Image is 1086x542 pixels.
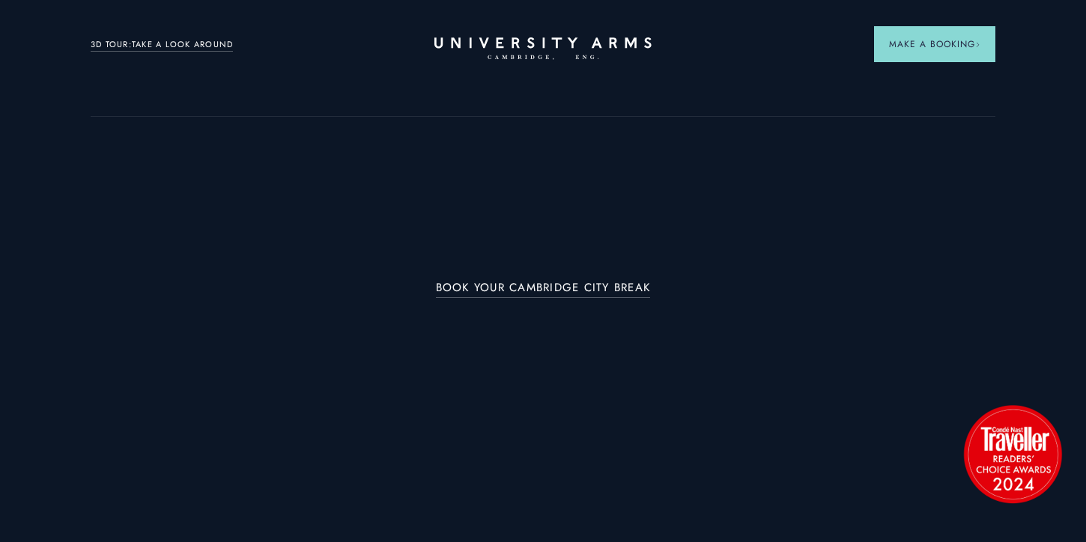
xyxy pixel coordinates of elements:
[956,398,1069,510] img: image-2524eff8f0c5d55edbf694693304c4387916dea5-1501x1501-png
[975,42,980,47] img: Arrow icon
[874,26,995,62] button: Make a BookingArrow icon
[889,37,980,51] span: Make a Booking
[436,281,651,299] a: BOOK YOUR CAMBRIDGE CITY BREAK
[91,38,234,52] a: 3D TOUR:TAKE A LOOK AROUND
[434,37,652,61] a: Home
